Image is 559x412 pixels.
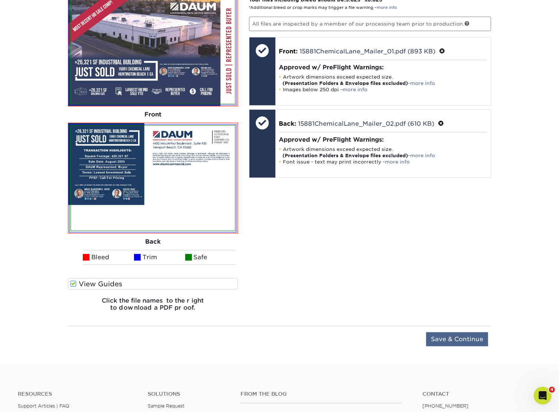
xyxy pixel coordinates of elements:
li: Trim [134,250,185,265]
h4: Solutions [148,391,229,397]
h4: Approved w/ PreFlight Warnings: [279,136,487,143]
small: *Additional bleed or crop marks may trigger a file warning – [249,5,397,10]
div: Front [68,106,238,123]
a: [PHONE_NUMBER] [422,403,468,409]
div: Back [68,234,238,250]
h4: Approved w/ PreFlight Warnings: [279,64,487,71]
p: All files are inspected by a member of our processing team prior to production. [249,17,491,31]
strong: (Presentation Folders & Envelope files excluded) [283,80,408,86]
a: 15881ChemicalLane_Mailer_01.pdf (893 KB) [300,48,436,55]
a: 15881ChemicalLane_Mailer_02.pdf (610 KB) [298,120,435,127]
h4: Resources [18,391,137,397]
a: more info [343,87,368,92]
span: Front: [279,48,298,55]
input: Save & Continue [426,332,488,346]
span: 4 [549,387,555,393]
span: Back: [279,120,297,127]
strong: (Presentation Folders & Envelope files excluded) [283,153,408,158]
li: Artwork dimensions exceed expected size. - [279,146,487,159]
h6: Click the file names to the right to download a PDF proof. [68,297,238,317]
li: Font issue - text may print incorrectly - [279,159,487,165]
a: more info [377,5,397,10]
h4: From the Blog [241,391,402,397]
a: more info [411,153,435,158]
a: more info [385,159,410,165]
li: Artwork dimensions exceed expected size. - [279,74,487,86]
iframe: Intercom live chat [534,387,552,405]
a: Sample Request [148,403,184,409]
label: View Guides [68,278,238,290]
li: Bleed [83,250,134,265]
a: more info [411,80,435,86]
a: Contact [422,391,541,397]
li: Images below 250 dpi - [279,86,487,93]
li: Safe [185,250,236,265]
